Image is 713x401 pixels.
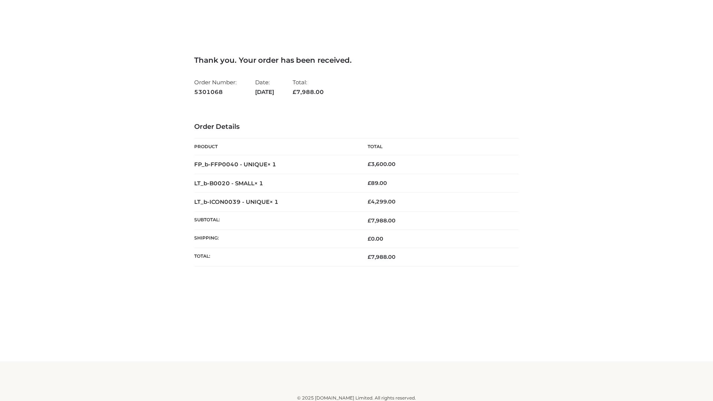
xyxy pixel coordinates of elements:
[368,161,371,167] span: £
[368,217,395,224] span: 7,988.00
[254,180,263,187] strong: × 1
[255,76,274,98] li: Date:
[368,198,371,205] span: £
[368,254,395,260] span: 7,988.00
[267,161,276,168] strong: × 1
[368,161,395,167] bdi: 3,600.00
[194,123,519,131] h3: Order Details
[255,87,274,97] strong: [DATE]
[194,230,356,248] th: Shipping:
[368,235,383,242] bdi: 0.00
[293,88,324,95] span: 7,988.00
[194,198,279,205] strong: LT_b-ICON0039 - UNIQUE
[368,198,395,205] bdi: 4,299.00
[293,76,324,98] li: Total:
[194,248,356,266] th: Total:
[270,198,279,205] strong: × 1
[368,235,371,242] span: £
[368,180,371,186] span: £
[368,217,371,224] span: £
[368,254,371,260] span: £
[356,138,519,155] th: Total
[194,180,263,187] strong: LT_b-B0020 - SMALL
[194,87,237,97] strong: 5301068
[194,56,519,65] h3: Thank you. Your order has been received.
[293,88,296,95] span: £
[194,138,356,155] th: Product
[194,161,276,168] strong: FP_b-FFP0040 - UNIQUE
[194,211,356,229] th: Subtotal:
[194,76,237,98] li: Order Number:
[368,180,387,186] bdi: 89.00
